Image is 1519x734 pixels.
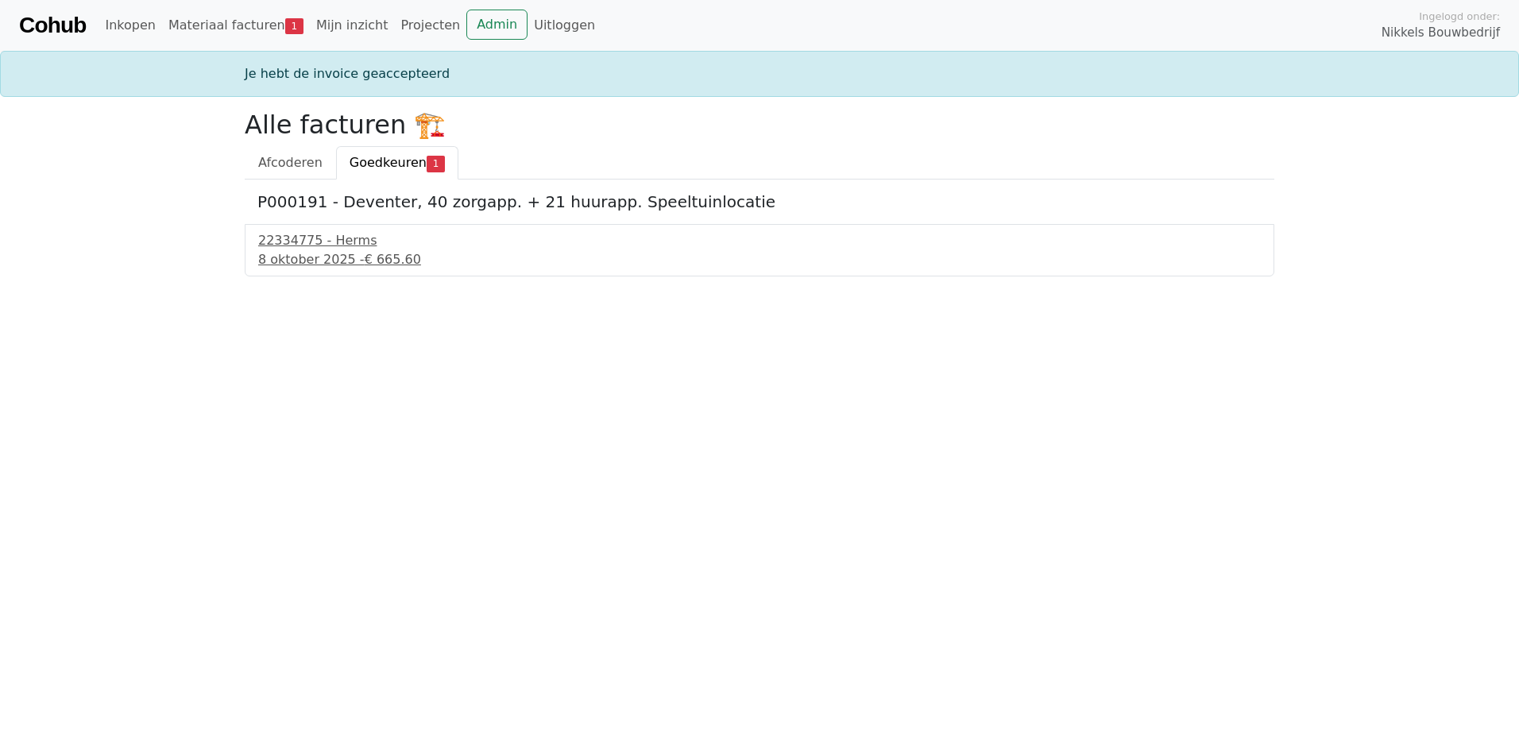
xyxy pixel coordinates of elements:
a: Afcoderen [245,146,336,180]
a: 22334775 - Herms8 oktober 2025 -€ 665.60 [258,231,1261,269]
a: Cohub [19,6,86,44]
span: Afcoderen [258,155,323,170]
span: Goedkeuren [350,155,427,170]
div: 8 oktober 2025 - [258,250,1261,269]
div: 22334775 - Herms [258,231,1261,250]
a: Mijn inzicht [310,10,395,41]
span: 1 [285,18,303,34]
div: Je hebt de invoice geaccepteerd [235,64,1284,83]
h2: Alle facturen 🏗️ [245,110,1274,140]
a: Inkopen [99,10,161,41]
h5: P000191 - Deventer, 40 zorgapp. + 21 huurapp. Speeltuinlocatie [257,192,1262,211]
a: Materiaal facturen1 [162,10,310,41]
a: Uitloggen [528,10,601,41]
span: € 665.60 [365,252,421,267]
span: Ingelogd onder: [1419,9,1500,24]
span: 1 [427,156,445,172]
a: Goedkeuren1 [336,146,458,180]
a: Projecten [394,10,466,41]
a: Admin [466,10,528,40]
span: Nikkels Bouwbedrijf [1382,24,1500,42]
